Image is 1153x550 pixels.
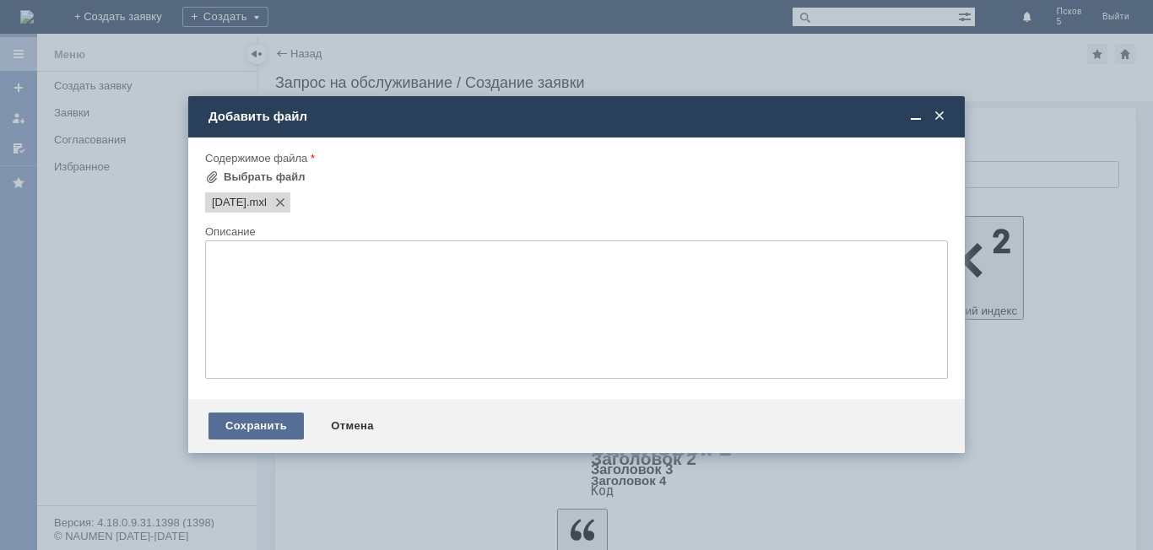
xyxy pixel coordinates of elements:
[931,109,948,124] span: Закрыть
[208,109,948,124] div: Добавить файл
[205,153,945,164] div: Содержимое файла
[205,226,945,237] div: Описание
[224,170,306,184] div: Выбрать файл
[7,7,246,20] div: ДД! Удалите чеки
[246,196,267,209] span: 01.09.2025.mxl
[907,109,924,124] span: Свернуть (Ctrl + M)
[212,196,246,209] span: 01.09.2025.mxl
